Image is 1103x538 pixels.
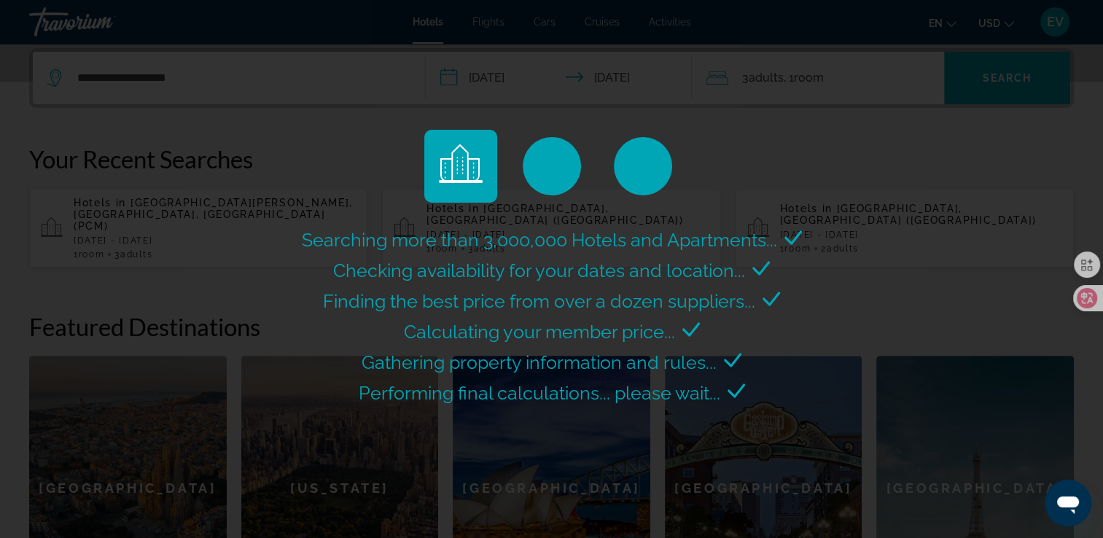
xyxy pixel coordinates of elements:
span: Gathering property information and rules... [362,351,717,373]
span: Checking availability for your dates and location... [333,260,745,281]
span: Performing final calculations... please wait... [359,382,720,404]
span: Searching more than 3,000,000 Hotels and Apartments... [302,229,777,251]
span: Finding the best price from over a dozen suppliers... [323,290,755,312]
iframe: Az üzenetküldési ablak megnyitására szolgáló gomb [1045,480,1091,526]
span: Calculating your member price... [404,321,675,343]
